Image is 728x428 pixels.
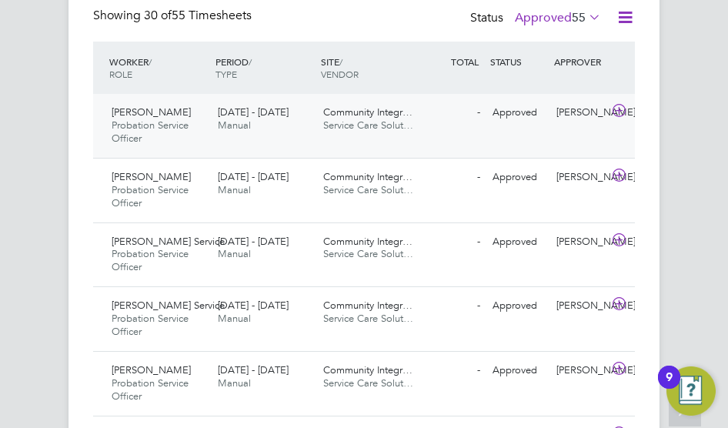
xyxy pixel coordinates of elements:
span: [PERSON_NAME] [112,170,191,183]
span: 30 of [144,8,172,23]
span: Community Integr… [323,299,412,312]
div: [PERSON_NAME] [550,100,614,125]
div: [PERSON_NAME] [550,293,614,319]
div: Approved [486,165,550,190]
div: 9 [666,377,673,397]
span: Service Care Solut… [323,247,413,260]
span: [DATE] - [DATE] [218,105,289,119]
span: TOTAL [451,55,479,68]
div: STATUS [486,48,550,75]
span: Probation Service Officer [112,119,189,145]
div: [PERSON_NAME] [550,229,614,255]
div: [PERSON_NAME] [550,165,614,190]
span: / [249,55,252,68]
span: Manual [218,312,251,325]
div: - [423,293,487,319]
span: [PERSON_NAME] [112,363,191,376]
span: Probation Service Officer [112,247,189,273]
span: Service Care Solut… [323,119,413,132]
div: [PERSON_NAME] [550,358,614,383]
div: SITE [317,48,423,88]
span: [PERSON_NAME] [112,105,191,119]
span: ROLE [109,68,132,80]
span: [DATE] - [DATE] [218,235,289,248]
div: Status [470,8,604,29]
div: - [423,100,487,125]
div: Approved [486,293,550,319]
button: Open Resource Center, 9 new notifications [666,366,716,416]
span: Probation Service Officer [112,312,189,338]
span: Service Care Solut… [323,183,413,196]
span: Service Care Solut… [323,376,413,390]
span: Manual [218,119,251,132]
span: Service Care Solut… [323,312,413,325]
span: / [149,55,152,68]
span: TYPE [215,68,237,80]
span: [DATE] - [DATE] [218,363,289,376]
span: Manual [218,183,251,196]
span: / [339,55,342,68]
div: Showing [93,8,255,24]
span: 55 Timesheets [144,8,252,23]
div: Approved [486,229,550,255]
span: Probation Service Officer [112,183,189,209]
span: Probation Service Officer [112,376,189,403]
span: [DATE] - [DATE] [218,170,289,183]
div: Approved [486,358,550,383]
span: Manual [218,247,251,260]
div: APPROVER [550,48,614,75]
span: Community Integr… [323,363,412,376]
span: Community Integr… [323,235,412,248]
span: VENDOR [321,68,359,80]
span: Manual [218,376,251,390]
span: [DATE] - [DATE] [218,299,289,312]
div: PERIOD [212,48,318,88]
span: Community Integr… [323,105,412,119]
span: [PERSON_NAME] Service [112,299,225,312]
div: - [423,358,487,383]
label: Approved [515,10,601,25]
div: Approved [486,100,550,125]
div: WORKER [105,48,212,88]
div: - [423,165,487,190]
span: Community Integr… [323,170,412,183]
span: [PERSON_NAME] Service [112,235,225,248]
div: - [423,229,487,255]
span: 55 [572,10,586,25]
